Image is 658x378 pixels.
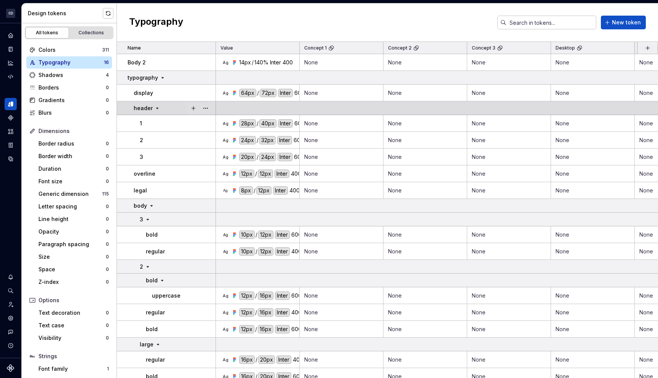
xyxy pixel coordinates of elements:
a: Shadows4 [26,69,112,81]
input: Search in tokens... [506,16,596,29]
td: None [383,287,467,304]
div: 12px [239,170,254,178]
td: None [467,115,551,132]
p: uppercase [152,292,180,300]
button: Search ⌘K [5,285,17,297]
div: 600 [294,119,305,128]
td: None [383,243,467,260]
p: bold [146,325,158,333]
a: Line height0 [35,213,112,225]
div: 20px [258,356,275,364]
td: None [383,351,467,368]
div: 0 [106,178,109,184]
td: None [551,351,635,368]
a: Typography16 [26,56,112,69]
div: / [257,153,259,161]
td: None [551,243,635,260]
div: Components [5,112,17,124]
p: Concept 3 [472,45,495,51]
div: Ag [222,154,228,160]
td: None [300,54,383,71]
div: 12px [256,186,272,195]
td: None [551,132,635,149]
div: / [256,356,257,364]
div: Ag [222,187,228,194]
td: None [383,165,467,182]
div: Inter [275,247,290,256]
a: Data sources [5,153,17,165]
div: Ag [222,171,228,177]
td: None [467,243,551,260]
div: Ag [222,326,228,332]
div: / [255,292,257,300]
div: 64px [239,89,256,97]
p: regular [146,248,165,255]
div: / [255,170,257,178]
div: Gradients [38,96,106,104]
div: CD [6,9,15,18]
div: 0 [106,85,109,91]
div: Inter [278,153,292,161]
a: Border width0 [35,150,112,162]
p: regular [146,309,165,316]
button: New token [601,16,646,29]
td: None [467,304,551,321]
td: None [300,132,383,149]
div: 16px [239,356,255,364]
div: 400 [291,308,302,317]
td: None [383,132,467,149]
div: 12px [258,247,273,256]
div: Inter [273,186,288,195]
div: 0 [106,335,109,341]
div: 400 [293,356,303,364]
a: Duration0 [35,163,112,175]
div: 0 [106,110,109,116]
p: Value [220,45,233,51]
p: header [134,104,153,112]
div: 0 [106,216,109,222]
button: Contact support [5,326,17,338]
div: Line height [38,215,106,223]
a: Settings [5,312,17,324]
p: bold [146,231,158,239]
div: Inter [277,136,292,144]
div: 32px [259,136,276,144]
div: Ag [222,248,228,255]
td: None [300,304,383,321]
td: None [467,54,551,71]
div: 311 [102,47,109,53]
td: None [551,165,635,182]
p: 2 [140,263,143,271]
div: / [252,59,254,66]
div: 12px [258,231,273,239]
div: 12px [239,308,254,317]
a: Text case0 [35,319,112,332]
a: Borders0 [26,82,112,94]
td: None [551,149,635,165]
div: 10px [239,231,255,239]
div: Inter [275,170,289,178]
td: None [467,85,551,101]
p: Concept 2 [388,45,412,51]
div: Strings [38,352,109,360]
div: Text decoration [38,309,106,317]
div: 72px [260,89,276,97]
div: Inter [278,89,293,97]
div: 400 [283,59,293,66]
p: display [134,89,153,97]
div: 600 [291,231,302,239]
div: Font size [38,178,106,185]
div: Text case [38,322,106,329]
div: 10px [239,247,255,256]
td: None [467,321,551,338]
div: Design tokens [5,98,17,110]
td: None [467,351,551,368]
p: Concept 1 [304,45,327,51]
a: Invite team [5,298,17,311]
td: None [383,182,467,199]
a: Z-index0 [35,276,112,288]
td: None [467,132,551,149]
